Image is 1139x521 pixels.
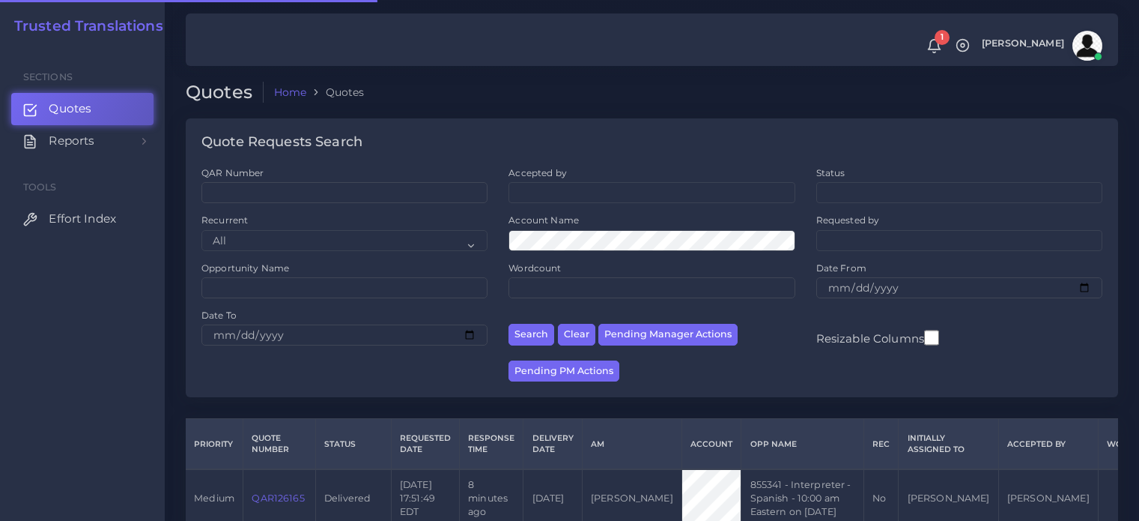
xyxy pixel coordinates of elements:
a: 1 [921,38,947,54]
label: Date To [201,309,237,322]
th: REC [864,419,899,470]
th: AM [582,419,681,470]
span: Effort Index [49,211,116,227]
th: Accepted by [998,419,1098,470]
label: Opportunity Name [201,262,289,274]
th: Delivery Date [523,419,582,470]
a: [PERSON_NAME]avatar [974,31,1108,61]
th: Quote Number [243,419,316,470]
input: Resizable Columns [924,328,939,347]
a: Home [274,85,307,100]
label: QAR Number [201,166,264,179]
th: Account [681,419,741,470]
span: [PERSON_NAME] [982,39,1064,49]
th: Priority [186,419,243,470]
li: Quotes [306,85,364,100]
span: Reports [49,133,94,149]
label: Status [816,166,845,179]
label: Date From [816,262,866,274]
button: Clear [558,324,595,346]
label: Wordcount [508,262,561,274]
a: Effort Index [11,203,154,235]
label: Account Name [508,214,579,226]
button: Search [508,324,554,346]
th: Status [315,419,391,470]
label: Requested by [816,214,880,226]
button: Pending PM Actions [508,361,619,382]
label: Accepted by [508,166,567,179]
a: Reports [11,125,154,157]
a: Quotes [11,93,154,124]
th: Opp Name [741,419,864,470]
th: Response Time [460,419,523,470]
th: Initially Assigned to [899,419,998,470]
h4: Quote Requests Search [201,134,362,151]
img: avatar [1072,31,1102,61]
span: Quotes [49,100,91,117]
span: medium [194,493,234,504]
span: Sections [23,71,73,82]
button: Pending Manager Actions [598,324,738,346]
label: Recurrent [201,214,248,226]
th: Requested Date [391,419,459,470]
span: 1 [935,30,950,45]
a: QAR126165 [252,493,304,504]
h2: Quotes [186,82,264,103]
span: Tools [23,181,57,193]
label: Resizable Columns [816,328,939,347]
a: Trusted Translations [4,18,163,35]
